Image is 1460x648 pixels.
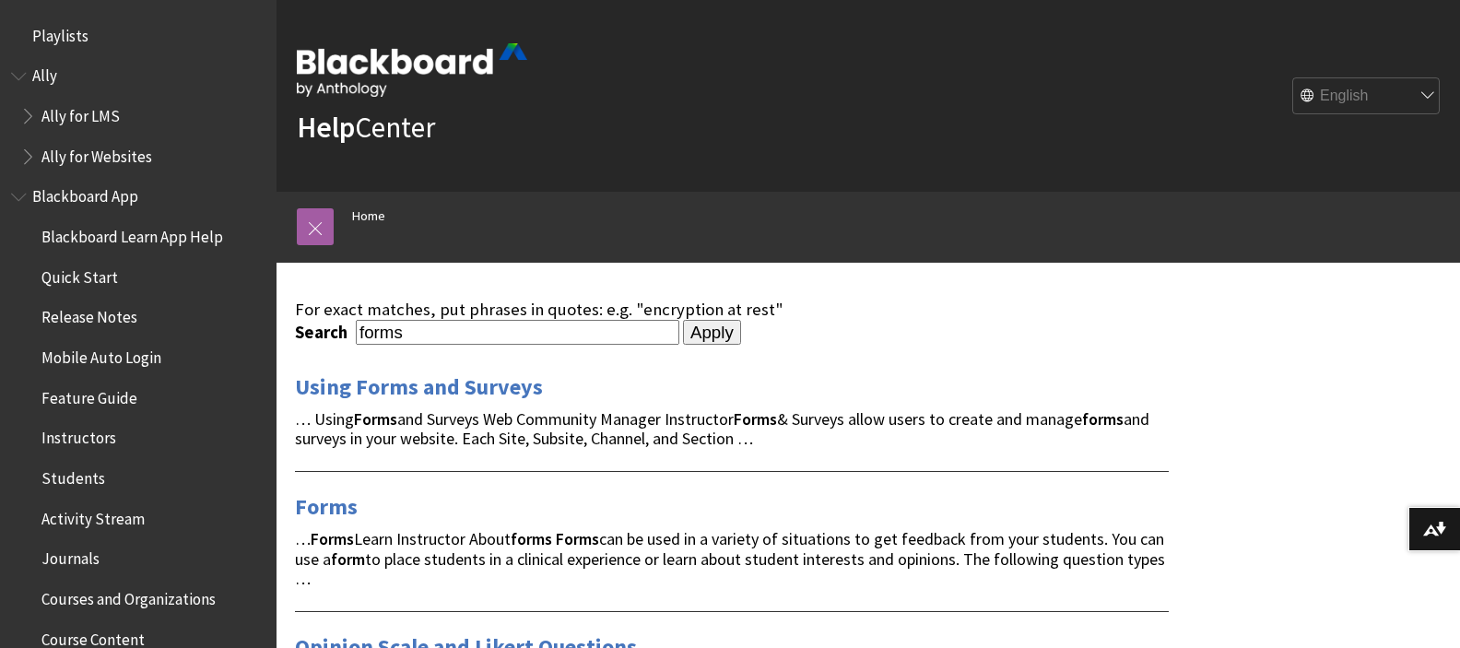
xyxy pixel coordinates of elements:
[41,342,161,367] span: Mobile Auto Login
[41,383,137,407] span: Feature Guide
[295,372,543,402] a: Using Forms and Surveys
[41,463,105,488] span: Students
[41,262,118,287] span: Quick Start
[311,528,354,549] strong: Forms
[331,548,365,570] strong: form
[41,100,120,125] span: Ally for LMS
[297,43,527,97] img: Blackboard by Anthology
[41,544,100,569] span: Journals
[32,20,88,45] span: Playlists
[295,528,1165,590] span: … Learn Instructor About can be used in a variety of situations to get feedback from your student...
[511,528,552,549] strong: forms
[556,528,599,549] strong: Forms
[41,141,152,166] span: Ally for Websites
[295,300,1169,320] div: For exact matches, put phrases in quotes: e.g. "encryption at rest"
[683,320,741,346] input: Apply
[295,322,352,343] label: Search
[354,408,397,430] strong: Forms
[295,408,1149,450] span: … Using and Surveys Web Community Manager Instructor & Surveys allow users to create and manage a...
[32,61,57,86] span: Ally
[11,61,265,172] nav: Book outline for Anthology Ally Help
[1293,78,1441,115] select: Site Language Selector
[297,109,355,146] strong: Help
[295,492,358,522] a: Forms
[41,221,223,246] span: Blackboard Learn App Help
[41,583,216,608] span: Courses and Organizations
[41,503,145,528] span: Activity Stream
[11,20,265,52] nav: Book outline for Playlists
[734,408,777,430] strong: Forms
[41,302,137,327] span: Release Notes
[297,109,435,146] a: HelpCenter
[41,423,116,448] span: Instructors
[1082,408,1124,430] strong: forms
[352,205,385,228] a: Home
[32,182,138,206] span: Blackboard App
